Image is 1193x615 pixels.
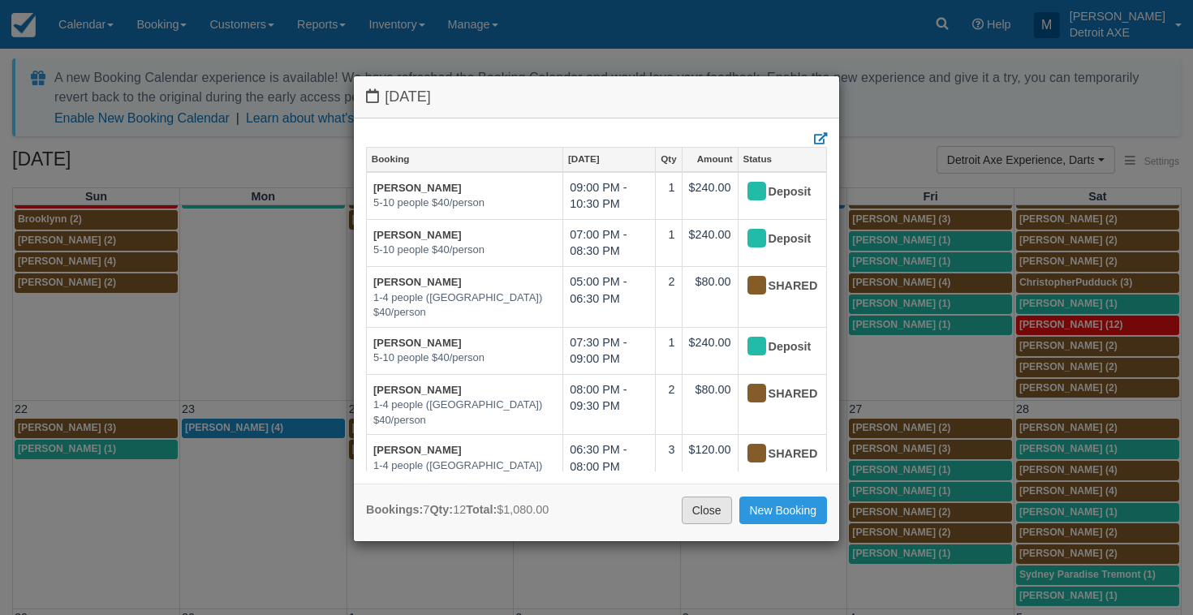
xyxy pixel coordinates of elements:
[563,219,656,266] td: 07:00 PM - 08:30 PM
[745,381,806,407] div: SHARED
[373,337,462,349] a: [PERSON_NAME]
[563,266,656,327] td: 05:00 PM - 06:30 PM
[656,327,682,374] td: 1
[367,148,562,170] a: Booking
[563,374,656,435] td: 08:00 PM - 09:30 PM
[563,327,656,374] td: 07:30 PM - 09:00 PM
[739,148,826,170] a: Status
[745,226,806,252] div: Deposit
[373,384,462,396] a: [PERSON_NAME]
[563,172,656,220] td: 09:00 PM - 10:30 PM
[373,290,556,320] em: 1-4 people ([GEOGRAPHIC_DATA]) $40/person
[682,172,738,220] td: $240.00
[682,435,738,496] td: $120.00
[366,501,549,518] div: 7 12 $1,080.00
[373,398,556,428] em: 1-4 people ([GEOGRAPHIC_DATA]) $40/person
[682,219,738,266] td: $240.00
[373,243,556,258] em: 5-10 people $40/person
[656,172,682,220] td: 1
[466,503,497,516] strong: Total:
[373,182,462,194] a: [PERSON_NAME]
[563,435,656,496] td: 06:30 PM - 08:00 PM
[745,441,806,467] div: SHARED
[366,503,423,516] strong: Bookings:
[373,351,556,366] em: 5-10 people $40/person
[682,374,738,435] td: $80.00
[682,266,738,327] td: $80.00
[366,88,827,105] h4: [DATE]
[656,148,681,170] a: Qty
[682,327,738,374] td: $240.00
[373,458,556,488] em: 1-4 people ([GEOGRAPHIC_DATA]) $40/person
[656,435,682,496] td: 3
[373,276,462,288] a: [PERSON_NAME]
[745,273,806,299] div: SHARED
[656,266,682,327] td: 2
[683,148,738,170] a: Amount
[739,497,828,524] a: New Booking
[563,148,655,170] a: [DATE]
[373,444,462,456] a: [PERSON_NAME]
[745,334,806,360] div: Deposit
[656,219,682,266] td: 1
[656,374,682,435] td: 2
[373,229,462,241] a: [PERSON_NAME]
[682,497,732,524] a: Close
[745,179,806,205] div: Deposit
[373,196,556,211] em: 5-10 people $40/person
[429,503,453,516] strong: Qty:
